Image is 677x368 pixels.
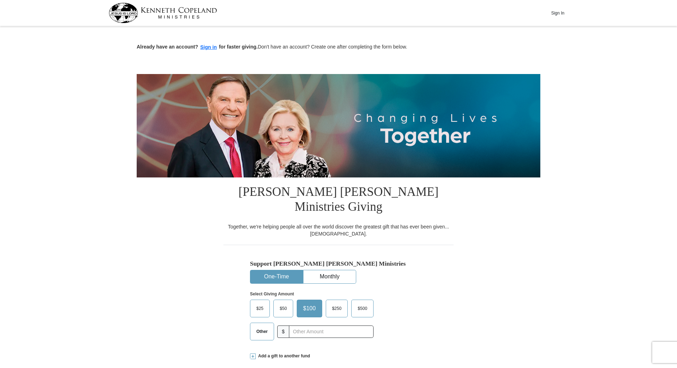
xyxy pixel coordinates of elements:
span: $ [277,325,289,338]
h1: [PERSON_NAME] [PERSON_NAME] Ministries Giving [223,177,454,223]
strong: Select Giving Amount [250,291,294,296]
span: $500 [354,303,371,314]
button: Sign In [547,7,568,18]
button: Monthly [303,270,356,283]
span: $50 [276,303,290,314]
button: Sign in [198,43,219,51]
span: $25 [253,303,267,314]
span: $100 [300,303,319,314]
p: Don't have an account? Create one after completing the form below. [137,43,540,51]
h5: Support [PERSON_NAME] [PERSON_NAME] Ministries [250,260,427,267]
input: Other Amount [289,325,374,338]
span: Add a gift to another fund [256,353,310,359]
img: kcm-header-logo.svg [109,3,217,23]
button: One-Time [250,270,303,283]
strong: Already have an account? for faster giving. [137,44,258,50]
span: Other [253,326,271,337]
span: $250 [329,303,345,314]
div: Together, we're helping people all over the world discover the greatest gift that has ever been g... [223,223,454,237]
